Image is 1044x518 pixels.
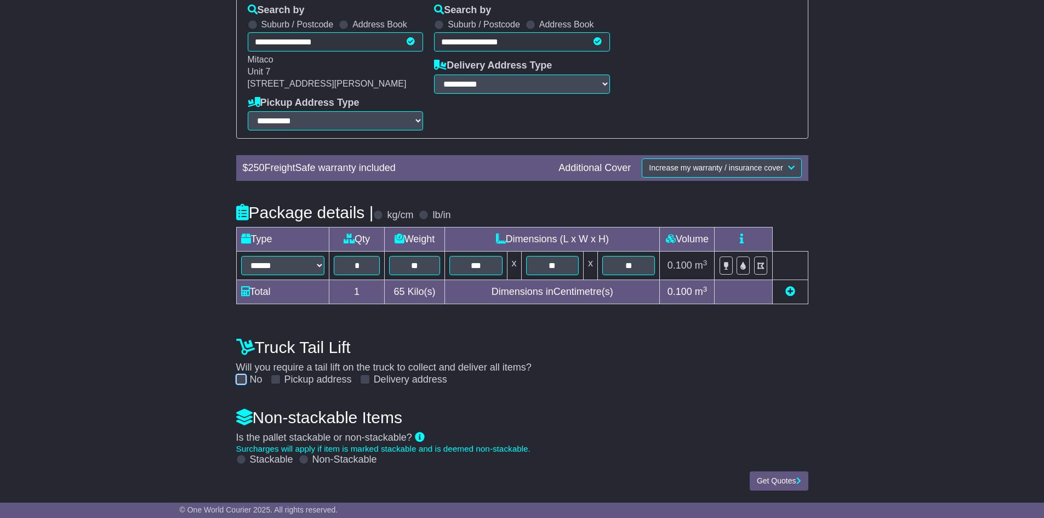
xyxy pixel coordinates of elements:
div: Additional Cover [553,162,636,174]
span: 0.100 [668,260,692,271]
button: Get Quotes [750,471,808,491]
label: Pickup Address Type [248,97,360,109]
td: Dimensions (L x W x H) [445,227,660,252]
span: 250 [248,162,265,173]
td: 1 [329,280,385,304]
div: Surcharges will apply if item is marked stackable and is deemed non-stackable. [236,444,808,454]
td: Kilo(s) [384,280,444,304]
td: x [583,252,597,280]
td: Qty [329,227,385,252]
h4: Non-stackable Items [236,408,808,426]
label: No [250,374,263,386]
span: m [695,286,708,297]
h4: Truck Tail Lift [236,338,808,356]
label: Delivery Address Type [434,60,552,72]
td: Dimensions in Centimetre(s) [445,280,660,304]
h4: Package details | [236,203,374,221]
label: Stackable [250,454,293,466]
td: x [507,252,521,280]
div: $ FreightSafe warranty included [237,162,554,174]
td: Volume [660,227,715,252]
span: © One World Courier 2025. All rights reserved. [180,505,338,514]
span: 65 [393,286,404,297]
div: Will you require a tail lift on the truck to collect and deliver all items? [231,332,814,386]
a: Add new item [785,286,795,297]
label: Non-Stackable [312,454,377,466]
span: Increase my warranty / insurance cover [649,163,783,172]
label: Delivery address [374,374,447,386]
span: Is the pallet stackable or non-stackable? [236,432,412,443]
label: Pickup address [284,374,352,386]
label: Address Book [539,19,594,30]
label: Search by [248,4,305,16]
span: 0.100 [668,286,692,297]
label: Suburb / Postcode [261,19,334,30]
sup: 3 [703,285,708,293]
span: [STREET_ADDRESS][PERSON_NAME] [248,79,407,88]
label: Suburb / Postcode [448,19,520,30]
td: Type [236,227,329,252]
span: Mitaco [248,55,273,64]
label: kg/cm [387,209,413,221]
label: Address Book [352,19,407,30]
span: Unit 7 [248,67,271,76]
span: m [695,260,708,271]
button: Increase my warranty / insurance cover [642,158,801,178]
sup: 3 [703,259,708,267]
td: Weight [384,227,444,252]
td: Total [236,280,329,304]
label: Search by [434,4,491,16]
label: lb/in [432,209,450,221]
